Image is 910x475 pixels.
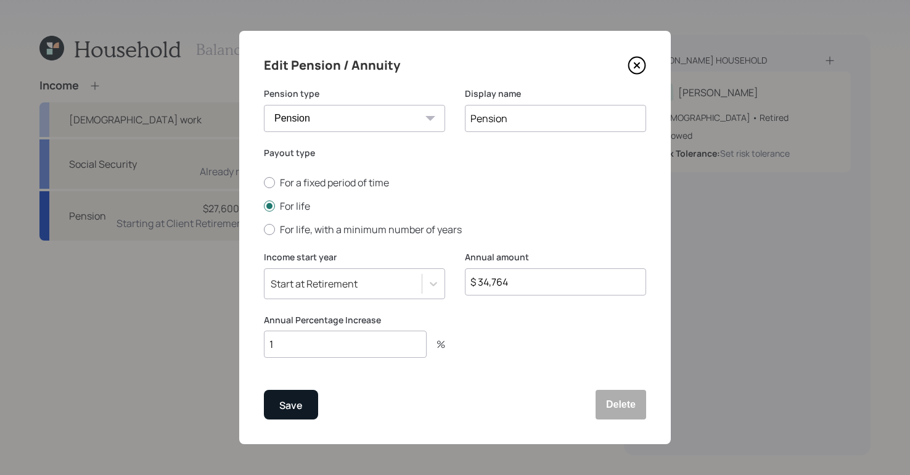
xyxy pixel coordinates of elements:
div: % [427,339,445,349]
label: For life [264,199,646,213]
label: For life, with a minimum number of years [264,223,646,236]
label: Display name [465,88,646,100]
label: Income start year [264,251,445,263]
button: Delete [596,390,646,419]
h4: Edit Pension / Annuity [264,56,400,75]
label: Annual amount [465,251,646,263]
div: Start at Retirement [271,277,358,291]
div: Save [279,397,303,414]
label: Pension type [264,88,445,100]
label: For a fixed period of time [264,176,646,189]
button: Save [264,390,318,419]
label: Payout type [264,147,646,159]
label: Annual Percentage Increase [264,314,445,326]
